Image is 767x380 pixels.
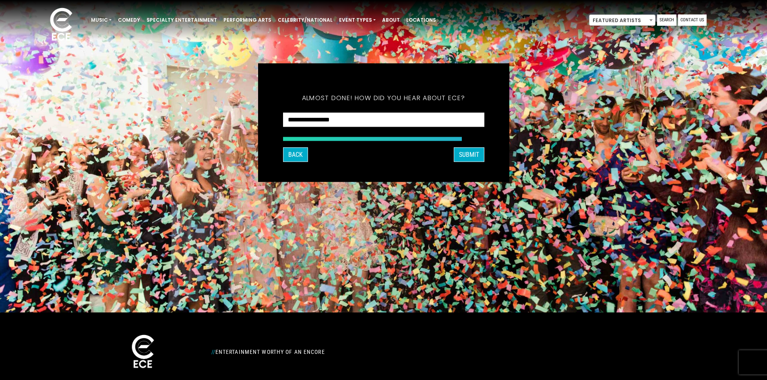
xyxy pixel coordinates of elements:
[275,13,336,27] a: Celebrity/National
[220,13,275,27] a: Performing Arts
[88,13,115,27] a: Music
[283,83,484,112] h5: Almost done! How did you hear about ECE?
[207,345,472,358] div: Entertainment Worthy of an Encore
[211,349,215,355] span: //
[657,14,676,26] a: Search
[589,14,655,26] span: Featured Artists
[123,333,163,372] img: ece_new_logo_whitev2-1.png
[41,6,81,45] img: ece_new_logo_whitev2-1.png
[379,13,403,27] a: About
[336,13,379,27] a: Event Types
[454,147,484,162] button: SUBMIT
[589,15,655,26] span: Featured Artists
[143,13,220,27] a: Specialty Entertainment
[283,112,484,127] select: How did you hear about ECE
[678,14,707,26] a: Contact Us
[283,147,308,162] button: Back
[403,13,439,27] a: Locations
[115,13,143,27] a: Comedy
